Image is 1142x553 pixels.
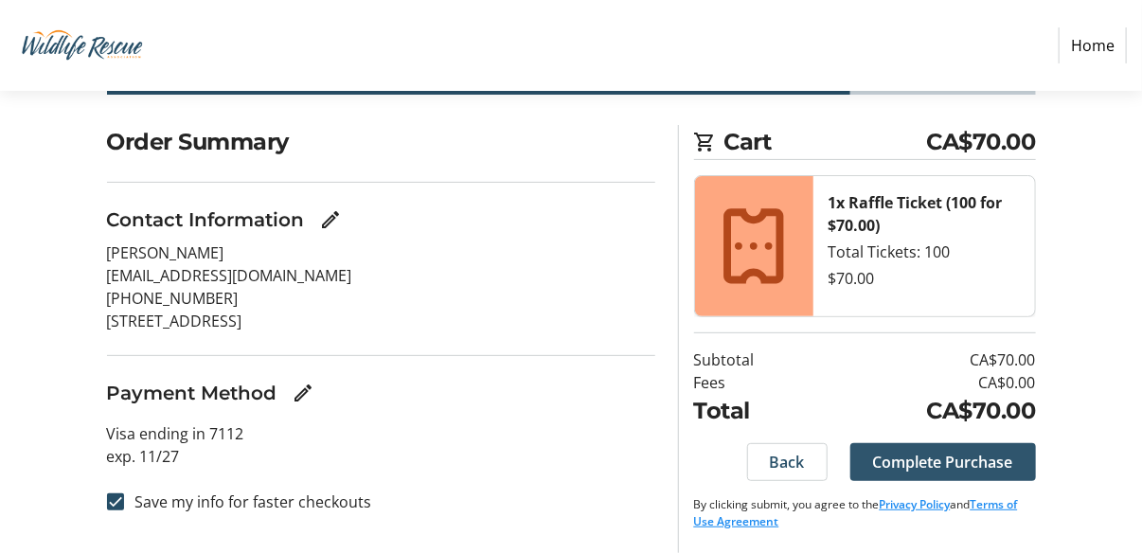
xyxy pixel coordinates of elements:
td: CA$70.00 [816,394,1036,428]
td: Fees [694,371,816,394]
h2: Order Summary [107,125,655,159]
p: [PERSON_NAME] [107,241,655,264]
p: By clicking submit, you agree to the and [694,496,1036,530]
p: [EMAIL_ADDRESS][DOMAIN_NAME] [107,264,655,287]
a: Home [1059,27,1127,63]
div: $70.00 [829,267,1020,290]
td: CA$70.00 [816,348,1036,371]
button: Edit Payment Method [285,374,323,412]
button: Back [747,443,828,481]
a: Privacy Policy [880,496,951,512]
button: Complete Purchase [850,443,1036,481]
a: Terms of Use Agreement [694,496,1018,529]
p: [PHONE_NUMBER] [107,287,655,310]
h3: Payment Method [107,379,277,407]
strong: 1x Raffle Ticket (100 for $70.00) [829,192,1003,236]
p: [STREET_ADDRESS] [107,310,655,332]
img: Wildlife Rescue Association of British Columbia's Logo [15,8,150,83]
span: Back [770,451,805,473]
td: CA$0.00 [816,371,1036,394]
td: Subtotal [694,348,816,371]
span: Complete Purchase [873,451,1013,473]
label: Save my info for faster checkouts [124,491,372,513]
td: Total [694,394,816,428]
span: Cart [724,125,927,159]
p: Visa ending in 7112 exp. 11/27 [107,422,655,468]
div: Total Tickets: 100 [829,241,1020,263]
h3: Contact Information [107,205,305,234]
span: CA$70.00 [927,125,1036,159]
button: Edit Contact Information [312,201,350,239]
